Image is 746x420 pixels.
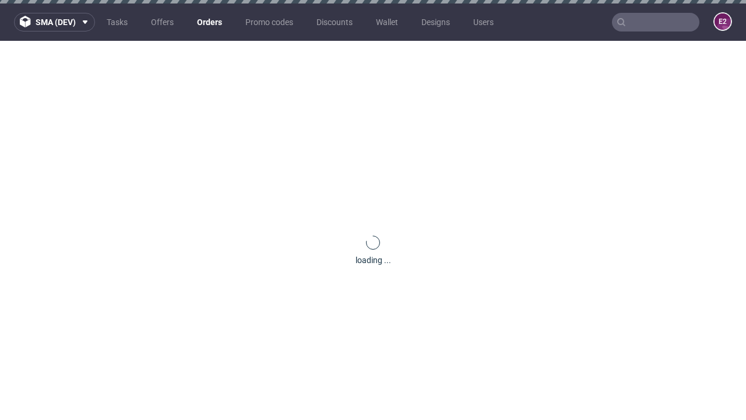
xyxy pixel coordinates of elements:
span: sma (dev) [36,18,76,26]
a: Designs [414,13,457,32]
a: Tasks [100,13,135,32]
button: sma (dev) [14,13,95,32]
a: Users [466,13,501,32]
a: Orders [190,13,229,32]
a: Discounts [309,13,360,32]
figcaption: e2 [715,13,731,30]
a: Offers [144,13,181,32]
a: Promo codes [238,13,300,32]
a: Wallet [369,13,405,32]
div: loading ... [356,254,391,266]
